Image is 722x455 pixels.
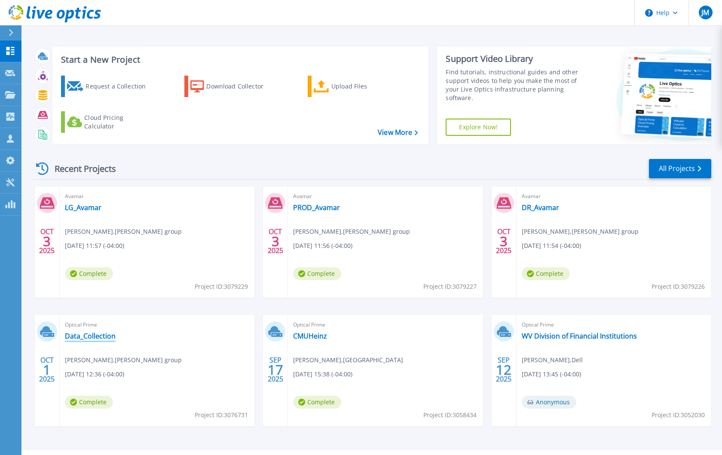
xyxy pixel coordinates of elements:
span: JM [701,9,709,16]
div: Upload Files [331,78,400,95]
span: Complete [293,396,341,409]
div: SEP 2025 [267,354,284,385]
a: All Projects [649,159,711,178]
a: View More [378,128,418,137]
span: Complete [65,267,113,280]
a: LG_Avamar [65,203,101,212]
span: [DATE] 11:54 (-04:00) [522,241,581,250]
span: [DATE] 13:45 (-04:00) [522,369,581,379]
div: Request a Collection [86,78,154,95]
a: Download Collector [184,76,280,97]
span: [PERSON_NAME] , [PERSON_NAME] group [65,355,182,365]
span: Project ID: 3079226 [652,282,705,291]
span: Optical Prime [522,320,706,330]
span: Complete [293,267,341,280]
a: Upload Files [308,76,404,97]
span: 1 [43,366,51,373]
span: [DATE] 12:36 (-04:00) [65,369,124,379]
a: CMUHeinz [293,332,327,340]
span: [PERSON_NAME] , [PERSON_NAME] group [293,227,410,236]
span: Avamar [65,192,249,201]
span: Avamar [293,192,477,201]
a: Data_Collection [65,332,116,340]
a: PROD_Avamar [293,203,340,212]
span: 3 [43,238,51,245]
div: Support Video Library [446,53,584,64]
div: Download Collector [206,78,275,95]
span: Optical Prime [65,320,249,330]
div: Cloud Pricing Calculator [84,113,153,131]
span: [PERSON_NAME] , [PERSON_NAME] group [522,227,639,236]
span: [PERSON_NAME] , [PERSON_NAME] group [65,227,182,236]
div: Recent Projects [33,158,128,179]
a: Request a Collection [61,76,157,97]
span: [DATE] 15:38 (-04:00) [293,369,352,379]
div: OCT 2025 [496,226,512,257]
span: 12 [496,366,511,373]
span: Project ID: 3052030 [652,410,705,420]
span: Avamar [522,192,706,201]
span: [PERSON_NAME] , Dell [522,355,583,365]
span: [DATE] 11:56 (-04:00) [293,241,352,250]
span: [DATE] 11:57 (-04:00) [65,241,124,250]
div: SEP 2025 [496,354,512,385]
div: OCT 2025 [39,354,55,385]
span: Optical Prime [293,320,477,330]
span: Project ID: 3076731 [195,410,248,420]
span: Anonymous [522,396,576,409]
a: WV Division of Financial Institutions [522,332,637,340]
span: 3 [272,238,279,245]
span: 17 [268,366,283,373]
span: Project ID: 3079229 [195,282,248,291]
span: Complete [522,267,570,280]
span: Project ID: 3079227 [423,282,477,291]
a: Cloud Pricing Calculator [61,111,157,133]
div: OCT 2025 [267,226,284,257]
h3: Start a New Project [61,55,418,64]
span: Project ID: 3058434 [423,410,477,420]
a: Explore Now! [446,119,511,136]
span: 3 [500,238,508,245]
span: Complete [65,396,113,409]
span: [PERSON_NAME] , [GEOGRAPHIC_DATA] [293,355,403,365]
a: DR_Avamar [522,203,559,212]
div: OCT 2025 [39,226,55,257]
div: Find tutorials, instructional guides and other support videos to help you make the most of your L... [446,68,584,102]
